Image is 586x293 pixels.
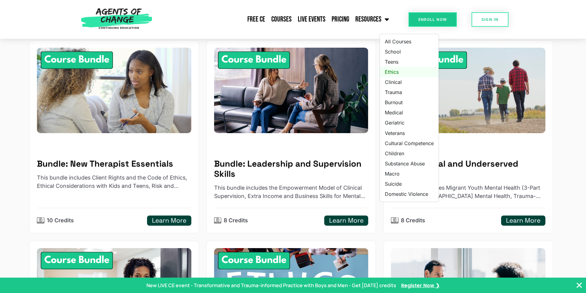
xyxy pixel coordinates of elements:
a: Free CE [244,12,268,27]
a: Children [380,148,439,159]
a: Macro [380,169,439,179]
h5: Bundle: Rural and Underserved Practice [391,159,545,179]
p: 10 Credits [47,216,74,225]
a: Teens [380,57,439,67]
a: Ethics [380,67,439,77]
p: This bundle includes Migrant Youth Mental Health (3-Part Series), Native American Mental Health, ... [391,184,545,200]
span: SIGN IN [481,18,499,22]
a: Leadership and Supervision Skills - 8 Credit CE BundleBundle: Leadership and Supervision SkillsTh... [206,40,376,233]
a: Trauma [380,87,439,97]
p: This bundle includes the Empowerment Model of Clinical Supervision, Extra Income and Business Ski... [214,184,369,200]
h5: Learn More [506,217,540,224]
h5: Learn More [329,217,364,224]
a: Burnout [380,97,439,108]
a: Enroll Now [409,12,457,27]
a: Courses [268,12,295,27]
a: Clinical [380,77,439,87]
a: Medical [380,108,439,118]
a: Rural and Underserved Practice - 8 Credit CE BundleBundle: Rural and Underserved PracticeThis bun... [383,40,553,233]
a: Cultural Competence [380,138,439,148]
a: School [380,47,439,57]
a: All Courses [380,37,439,47]
a: Pricing [329,12,352,27]
a: Live Events [295,12,329,27]
img: Rural and Underserved Practice - 8 Credit CE Bundle [391,48,545,133]
p: 8 Credits [224,216,248,225]
nav: Menu [155,12,392,27]
span: Enroll Now [418,18,447,22]
a: Suicide [380,179,439,189]
p: 8 Credits [401,216,425,225]
a: Veterans [380,128,439,138]
h5: Bundle: Leadership and Supervision Skills [214,159,369,179]
button: Close Banner [576,282,583,289]
p: This bundle includes Client Rights and the Code of Ethics, Ethical Considerations with Kids and T... [37,174,191,190]
a: Geriatric [380,118,439,128]
a: Register Now ❯ [401,282,440,289]
img: Leadership and Supervision Skills - 8 Credit CE Bundle [214,48,369,133]
h5: Learn More [152,217,186,224]
img: New Therapist Essentials - 10 Credit CE Bundle [37,48,191,133]
a: Domestic Violence [380,189,439,199]
p: New LIVE CE event - Transformative and Trauma-informed Practice with Boys and Men - Get [DATE] cr... [146,282,396,289]
a: SIGN IN [472,12,508,27]
a: Resources [352,12,392,27]
h5: Bundle: New Therapist Essentials [37,159,191,169]
a: New Therapist Essentials - 10 Credit CE BundleBundle: New Therapist EssentialsThis bundle include... [29,40,199,233]
a: Substance Abuse [380,159,439,169]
